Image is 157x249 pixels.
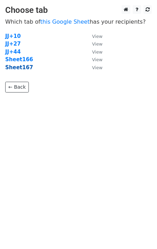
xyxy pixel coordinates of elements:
[5,5,152,15] h3: Choose tab
[5,49,21,55] a: JJ+44
[92,41,102,47] small: View
[5,33,21,39] a: JJ+10
[5,82,29,93] a: ← Back
[92,57,102,62] small: View
[92,34,102,39] small: View
[5,56,33,63] a: Sheet166
[85,64,102,71] a: View
[5,18,152,25] p: Which tab of has your recipients?
[85,56,102,63] a: View
[5,41,21,47] a: JJ+27
[85,41,102,47] a: View
[40,18,90,25] a: this Google Sheet
[5,64,33,71] a: Sheet167
[92,65,102,70] small: View
[85,49,102,55] a: View
[92,49,102,55] small: View
[85,33,102,39] a: View
[122,216,157,249] iframe: Chat Widget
